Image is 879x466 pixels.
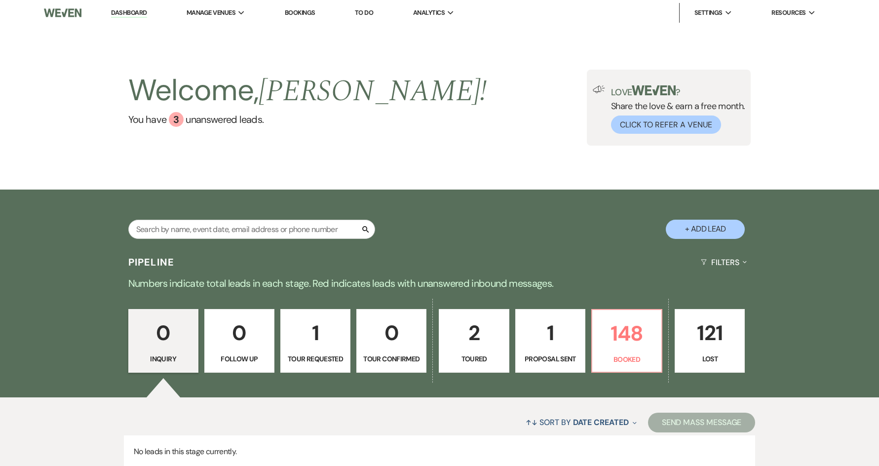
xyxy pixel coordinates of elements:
a: 121Lost [675,309,745,373]
p: Tour Confirmed [363,353,420,364]
a: 0Inquiry [128,309,198,373]
a: 0Follow Up [204,309,274,373]
span: ↑↓ [526,417,537,427]
p: 1 [522,316,579,349]
div: 3 [169,112,184,127]
a: 1Proposal Sent [515,309,585,373]
img: loud-speaker-illustration.svg [593,85,605,93]
p: 0 [363,316,420,349]
span: Manage Venues [187,8,235,18]
a: To Do [355,8,373,17]
p: Follow Up [211,353,268,364]
button: + Add Lead [666,220,745,239]
p: Toured [445,353,502,364]
a: You have 3 unanswered leads. [128,112,487,127]
a: 2Toured [439,309,509,373]
p: Numbers indicate total leads in each stage. Red indicates leads with unanswered inbound messages. [84,275,795,291]
p: 148 [598,317,655,350]
a: 1Tour Requested [280,309,350,373]
div: Share the love & earn a free month. [605,85,745,134]
span: [PERSON_NAME] ! [259,69,487,114]
p: Tour Requested [287,353,344,364]
span: Resources [771,8,805,18]
span: Analytics [413,8,445,18]
a: Dashboard [111,8,147,18]
span: Settings [694,8,723,18]
span: Date Created [573,417,629,427]
input: Search by name, event date, email address or phone number [128,220,375,239]
button: Click to Refer a Venue [611,116,721,134]
button: Send Mass Message [648,413,756,432]
h2: Welcome, [128,70,487,112]
a: 0Tour Confirmed [356,309,426,373]
h3: Pipeline [128,255,175,269]
p: 1 [287,316,344,349]
p: 2 [445,316,502,349]
p: 0 [135,316,192,349]
img: Weven Logo [44,2,81,23]
p: Lost [681,353,738,364]
a: Bookings [285,8,315,17]
img: weven-logo-green.svg [632,85,676,95]
p: Booked [598,354,655,365]
button: Sort By Date Created [522,409,640,435]
p: Love ? [611,85,745,97]
p: Inquiry [135,353,192,364]
p: 0 [211,316,268,349]
p: 121 [681,316,738,349]
p: Proposal Sent [522,353,579,364]
button: Filters [697,249,751,275]
a: 148Booked [591,309,662,373]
